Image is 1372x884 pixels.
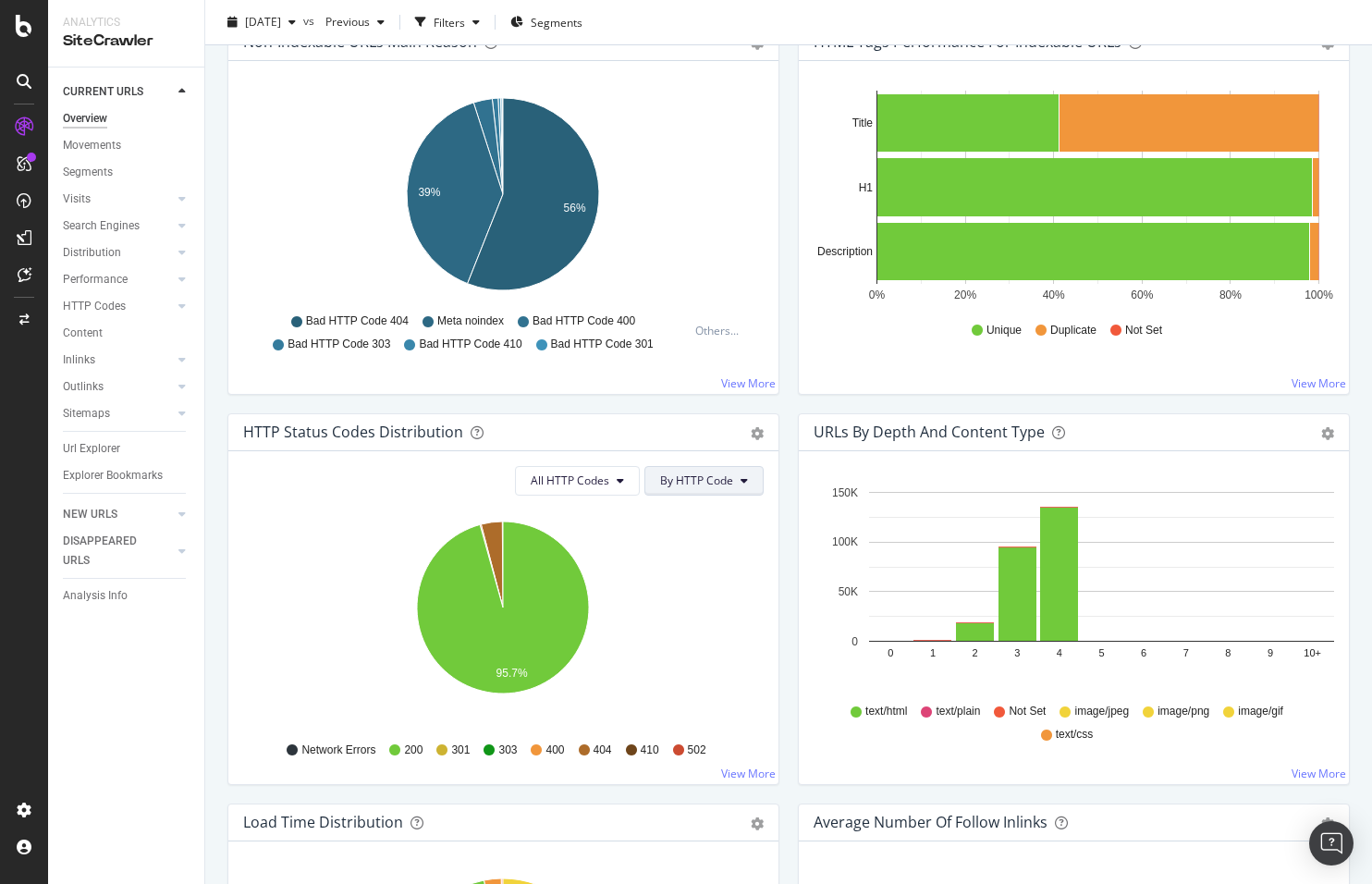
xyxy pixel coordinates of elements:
span: All HTTP Codes [531,473,609,488]
a: Outlinks [63,377,173,397]
div: SiteCrawler [63,31,190,52]
a: HTTP Codes [63,297,173,316]
span: text/plain [936,704,980,719]
span: Unique [986,323,1022,338]
span: Duplicate [1050,323,1096,338]
svg: A chart. [243,91,764,305]
div: gear [751,427,764,440]
text: 0 [851,635,858,648]
a: View More [721,766,776,781]
div: Open Intercom Messenger [1309,821,1354,866]
span: Bad HTTP Code 400 [533,313,635,329]
a: View More [1292,375,1346,391]
button: Previous [318,7,392,37]
div: Search Engines [63,216,140,236]
text: 8 [1225,647,1231,658]
span: Not Set [1009,704,1046,719]
div: Analysis Info [63,586,128,606]
div: Url Explorer [63,439,120,459]
div: Load Time Distribution [243,813,403,831]
span: 2025 Oct. 11th [245,14,281,30]
a: Analysis Info [63,586,191,606]
button: Segments [503,7,590,37]
span: Network Errors [301,743,375,758]
text: 1 [930,647,936,658]
text: 9 [1268,647,1273,658]
text: 0 [888,647,893,658]
text: 50K [839,585,858,598]
a: View More [721,375,776,391]
span: 200 [404,743,423,758]
svg: A chart. [243,510,764,725]
div: Sitemaps [63,404,110,424]
div: Distribution [63,243,121,263]
div: HTTP Status Codes Distribution [243,423,463,441]
div: gear [751,817,764,830]
div: Filters [434,14,465,30]
a: Url Explorer [63,439,191,459]
text: 39% [418,186,440,199]
div: URLs by Depth and Content Type [814,423,1045,441]
button: Filters [408,7,487,37]
a: Explorer Bookmarks [63,466,191,485]
a: CURRENT URLS [63,82,173,102]
a: NEW URLS [63,505,173,524]
span: Segments [531,14,582,30]
text: 0% [869,289,886,301]
span: image/jpeg [1074,704,1129,719]
text: Description [817,245,873,258]
text: 3 [1014,647,1020,658]
span: text/css [1056,727,1094,743]
span: Meta noindex [437,313,504,329]
a: DISAPPEARED URLS [63,532,173,571]
svg: A chart. [814,481,1334,695]
a: Sitemaps [63,404,173,424]
a: View More [1292,766,1346,781]
span: vs [303,12,318,28]
span: 301 [451,743,470,758]
text: 10+ [1304,647,1321,658]
div: HTTP Codes [63,297,126,316]
div: Analytics [63,15,190,31]
span: By HTTP Code [660,473,733,488]
svg: A chart. [814,91,1334,305]
button: All HTTP Codes [515,466,640,496]
text: 56% [564,202,586,215]
a: Visits [63,190,173,209]
div: Inlinks [63,350,95,370]
span: 410 [641,743,659,758]
span: 303 [498,743,517,758]
span: Bad HTTP Code 301 [551,337,654,352]
span: text/html [865,704,907,719]
div: gear [1321,817,1334,830]
text: 60% [1131,289,1153,301]
button: By HTTP Code [644,466,764,496]
a: Movements [63,136,191,155]
div: gear [1321,427,1334,440]
button: [DATE] [220,7,303,37]
span: Previous [318,14,370,30]
span: Bad HTTP Code 410 [419,337,521,352]
text: 20% [954,289,976,301]
text: 7 [1183,647,1189,658]
span: image/png [1158,704,1209,719]
div: DISAPPEARED URLS [63,532,156,571]
a: Search Engines [63,216,173,236]
div: Outlinks [63,377,104,397]
text: 100K [832,535,858,548]
div: Content [63,324,103,343]
text: 95.7% [496,667,528,680]
div: Overview [63,109,107,129]
span: 400 [545,743,564,758]
div: Explorer Bookmarks [63,466,163,485]
span: 404 [594,743,612,758]
a: Content [63,324,191,343]
a: Inlinks [63,350,173,370]
div: Others... [695,323,747,338]
text: 6 [1141,647,1146,658]
div: Performance [63,270,128,289]
span: image/gif [1238,704,1283,719]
